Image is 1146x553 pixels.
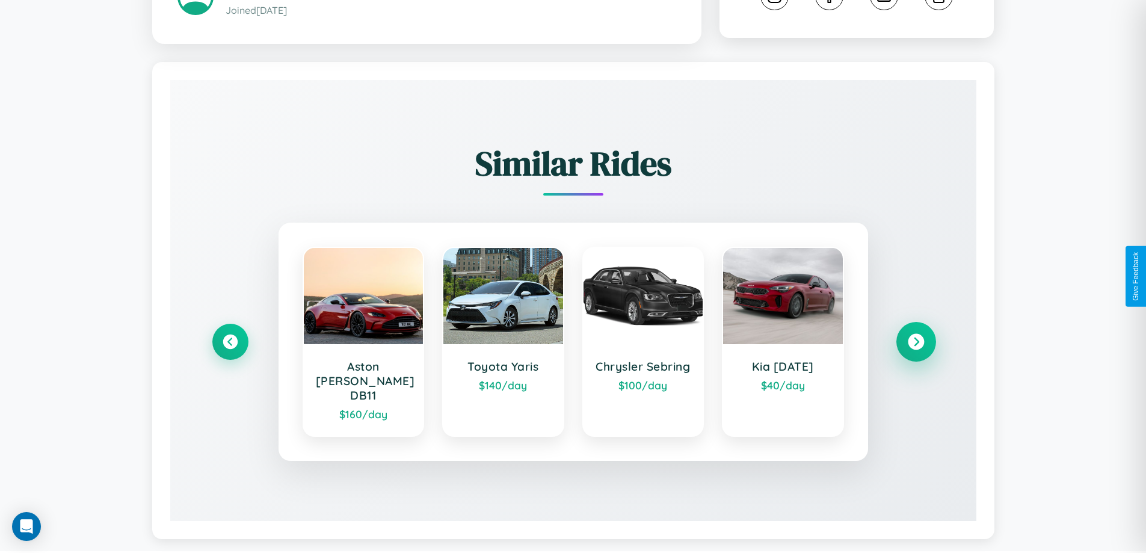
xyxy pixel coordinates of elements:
[722,247,844,437] a: Kia [DATE]$40/day
[582,247,704,437] a: Chrysler Sebring$100/day
[226,2,676,19] p: Joined [DATE]
[316,407,411,421] div: $ 160 /day
[1132,252,1140,301] div: Give Feedback
[455,378,551,392] div: $ 140 /day
[212,140,934,187] h2: Similar Rides
[455,359,551,374] h3: Toyota Yaris
[316,359,411,403] h3: Aston [PERSON_NAME] DB11
[442,247,564,437] a: Toyota Yaris$140/day
[12,512,41,541] div: Open Intercom Messenger
[596,378,691,392] div: $ 100 /day
[303,247,425,437] a: Aston [PERSON_NAME] DB11$160/day
[596,359,691,374] h3: Chrysler Sebring
[735,378,831,392] div: $ 40 /day
[735,359,831,374] h3: Kia [DATE]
